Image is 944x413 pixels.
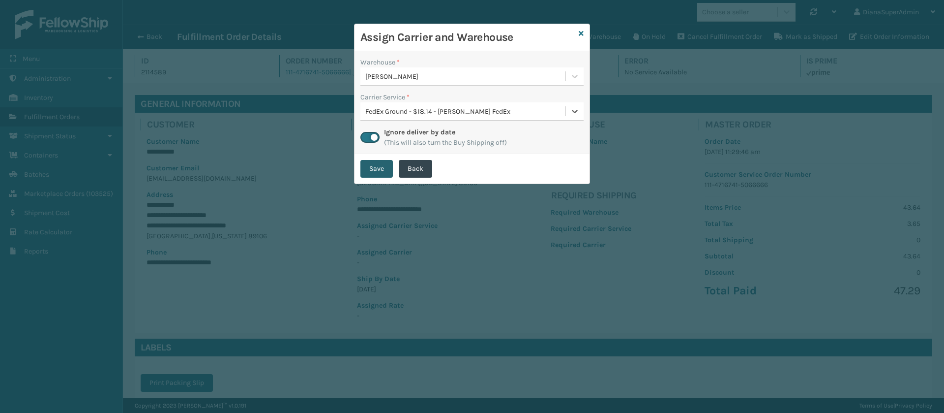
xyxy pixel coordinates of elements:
[399,160,432,178] button: Back
[365,106,566,117] div: FedEx Ground - $18.14 - [PERSON_NAME] FedEx
[384,137,507,148] span: (This will also turn the Buy Shipping off)
[360,160,393,178] button: Save
[365,71,566,82] div: [PERSON_NAME]
[360,92,410,102] label: Carrier Service
[384,128,455,136] label: Ignore deliver by date
[360,57,400,67] label: Warehouse
[360,30,575,45] h3: Assign Carrier and Warehouse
